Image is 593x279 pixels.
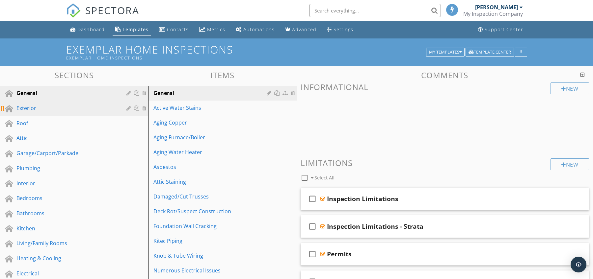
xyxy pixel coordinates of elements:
[77,26,105,33] div: Dashboard
[327,222,423,230] div: Inspection Limitations - Strata
[314,174,335,181] span: Select All
[153,178,268,186] div: Attic Staining
[475,4,518,11] div: [PERSON_NAME]
[283,24,319,36] a: Advanced
[153,207,268,215] div: Deck Rot/Suspect Construction
[426,48,465,57] button: My Templates
[16,134,117,142] div: Attic
[334,26,353,33] div: Settings
[551,158,589,170] div: New
[148,71,296,80] h3: Items
[16,179,117,187] div: Interior
[292,26,316,33] div: Advanced
[66,55,428,60] div: Exemplar Home Inspections
[153,89,268,97] div: General
[153,148,268,156] div: Aging Water Heater
[113,24,151,36] a: Templates
[307,191,318,207] i: check_box_outline_blank
[307,219,318,234] i: check_box_outline_blank
[153,193,268,200] div: Damaged/Cut Trusses
[153,222,268,230] div: Foundation Wall Cracking
[153,119,268,127] div: Aging Copper
[16,89,117,97] div: General
[153,252,268,260] div: Knob & Tube Wiring
[307,246,318,262] i: check_box_outline_blank
[327,250,352,258] div: Permits
[466,49,514,55] a: Template Center
[197,24,228,36] a: Metrics
[16,239,117,247] div: Living/Family Rooms
[167,26,189,33] div: Contacts
[485,26,523,33] div: Support Center
[16,269,117,277] div: Electrical
[16,254,117,262] div: Heating & Cooling
[551,82,589,94] div: New
[156,24,191,36] a: Contacts
[66,3,81,18] img: The Best Home Inspection Software - Spectora
[475,24,526,36] a: Support Center
[67,24,107,36] a: Dashboard
[207,26,225,33] div: Metrics
[66,44,527,60] h1: Exemplar Home Inspections
[16,149,117,157] div: Garage/Carport/Parkade
[16,119,117,127] div: Roof
[153,237,268,245] div: Kitec Piping
[16,164,117,172] div: Plumbing
[122,26,148,33] div: Templates
[466,48,514,57] button: Template Center
[85,3,139,17] span: SPECTORA
[327,195,398,203] div: Inspection Limitations
[233,24,277,36] a: Automations (Basic)
[16,194,117,202] div: Bedrooms
[243,26,275,33] div: Automations
[324,24,356,36] a: Settings
[153,267,268,274] div: Numerous Electrical Issues
[66,9,139,23] a: SPECTORA
[16,224,117,232] div: Kitchen
[153,133,268,141] div: Aging Furnace/Boiler
[309,4,441,17] input: Search everything...
[301,82,589,91] h3: Informational
[301,71,589,80] h3: Comments
[463,11,523,17] div: My Inspection Company
[469,50,511,55] div: Template Center
[153,104,268,112] div: Active Water Stains
[16,104,117,112] div: Exterior
[571,257,586,272] div: Open Intercom Messenger
[429,50,462,55] div: My Templates
[301,158,589,167] h3: Limitations
[16,209,117,217] div: Bathrooms
[153,163,268,171] div: Asbestos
